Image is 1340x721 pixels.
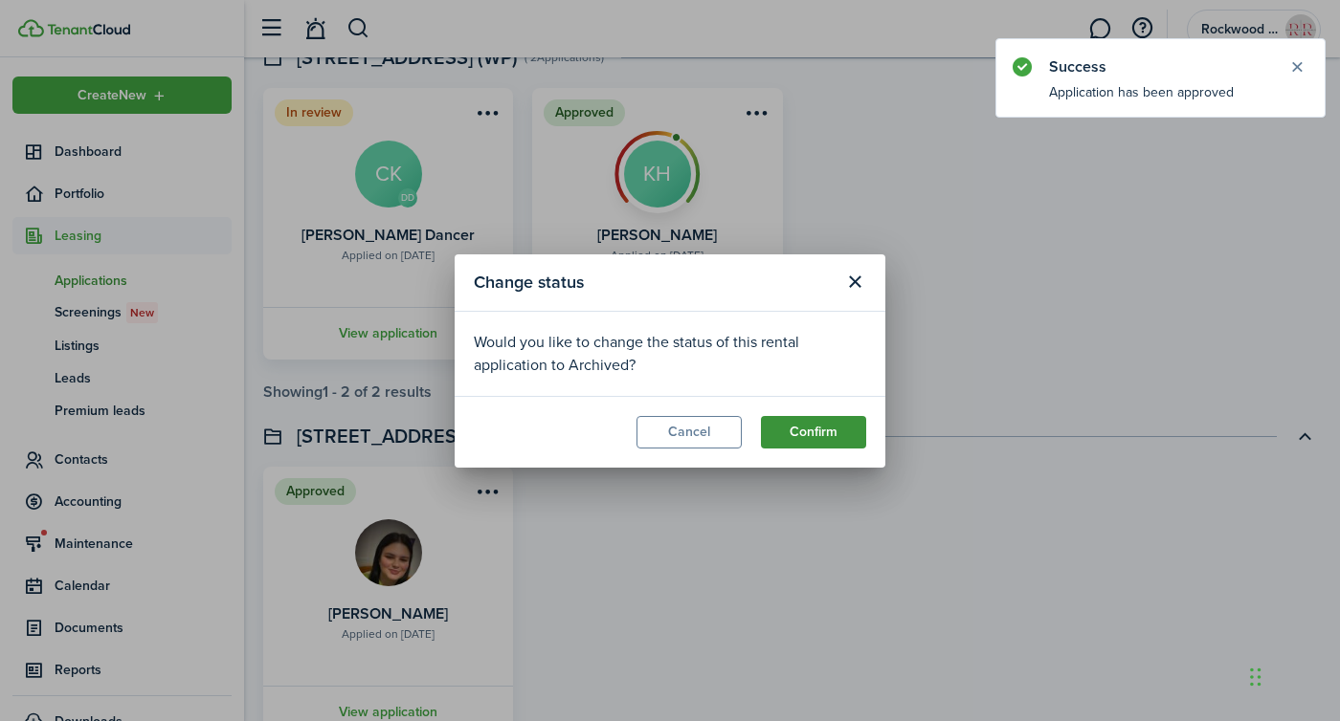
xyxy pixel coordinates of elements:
[996,82,1325,117] notify-body: Application has been approved
[838,266,871,298] button: Close modal
[1244,629,1340,721] div: Chat Widget
[474,331,866,377] div: Would you like to change the status of this rental application to Archived?
[1250,648,1262,706] div: Drag
[1049,55,1269,78] notify-title: Success
[761,416,866,448] button: Confirm
[1284,54,1310,80] button: Close notify
[1244,629,1340,721] iframe: To enrich screen reader interactions, please activate Accessibility in Grammarly extension settings
[636,416,742,448] button: Cancel
[474,270,584,295] span: Change status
